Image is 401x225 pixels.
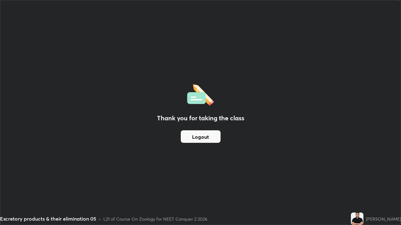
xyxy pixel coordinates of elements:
h2: Thank you for taking the class [157,113,244,123]
button: Logout [181,130,221,143]
div: L21 of Course On Zoology for NEET Conquer 2 2026 [103,216,207,222]
div: [PERSON_NAME] [366,216,401,222]
div: • [99,216,101,222]
img: offlineFeedback.1438e8b3.svg [187,82,214,106]
img: c75655a287764db4937528f4ca15758f.jpg [351,212,363,225]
